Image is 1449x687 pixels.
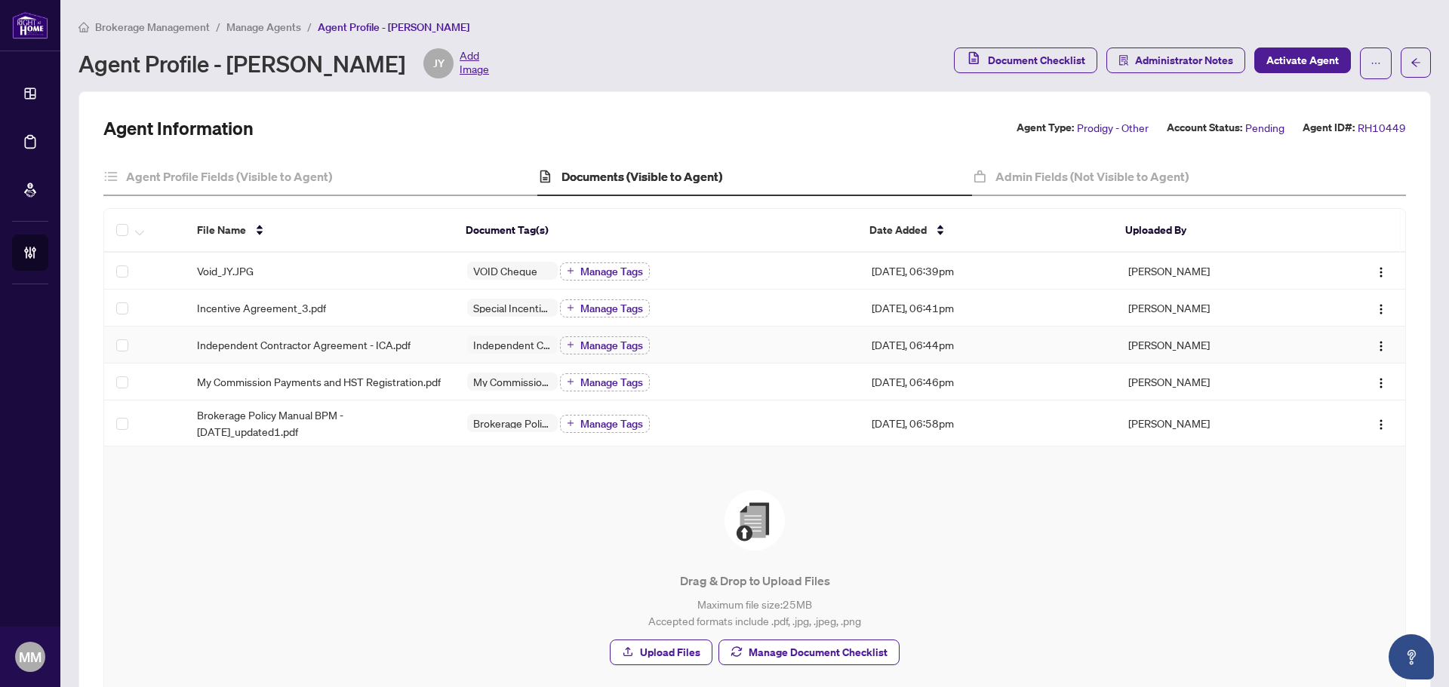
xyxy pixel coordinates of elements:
[197,406,443,440] span: Brokerage Policy Manual BPM - [DATE]_updated1.pdf
[454,209,857,253] th: Document Tag(s)
[1106,48,1245,73] button: Administrator Notes
[197,222,246,238] span: File Name
[718,639,900,665] button: Manage Document Checklist
[318,20,469,34] span: Agent Profile - [PERSON_NAME]
[1135,48,1233,72] span: Administrator Notes
[1369,411,1393,435] button: Logo
[988,48,1085,72] span: Document Checklist
[12,11,48,39] img: logo
[1369,296,1393,320] button: Logo
[1113,209,1315,253] th: Uploaded By
[1077,119,1149,136] span: Prodigy - Other
[580,340,643,351] span: Manage Tags
[857,209,1113,253] th: Date Added
[1375,419,1387,431] img: Logo
[860,400,1116,446] td: [DATE], 06:58pm
[567,419,574,427] span: plus
[1116,253,1318,290] td: [PERSON_NAME]
[1358,119,1406,136] span: RH10449
[197,299,326,316] span: Incentive Agreement_3.pdf
[560,415,650,433] button: Manage Tags
[560,373,650,391] button: Manage Tags
[860,290,1116,327] td: [DATE], 06:41pm
[78,22,89,32] span: home
[561,167,722,186] h4: Documents (Visible to Agent)
[433,55,445,72] span: JY
[567,304,574,311] span: plus
[19,646,42,667] span: MM
[954,48,1097,73] button: Document Checklist
[197,262,254,279] span: Void_JY.JPG
[1411,57,1421,68] span: arrow-left
[1375,303,1387,315] img: Logo
[560,336,650,354] button: Manage Tags
[580,303,643,314] span: Manage Tags
[567,378,574,385] span: plus
[460,48,489,78] span: Add Image
[640,640,700,664] span: Upload Files
[869,222,927,238] span: Date Added
[1371,58,1381,69] span: ellipsis
[567,267,574,274] span: plus
[134,572,1375,590] p: Drag & Drop to Upload Files
[1266,48,1339,72] span: Activate Agent
[95,20,210,34] span: Brokerage Management
[1375,340,1387,352] img: Logo
[226,20,301,34] span: Manage Agents
[1245,119,1284,136] span: Pending
[467,265,543,276] span: VOID Cheque
[1369,370,1393,394] button: Logo
[1254,48,1351,73] button: Activate Agent
[560,299,650,317] button: Manage Tags
[185,209,454,253] th: File Name
[1167,119,1242,136] label: Account Status:
[467,376,558,387] span: My Commission Payments and HST Registration
[467,302,558,313] span: Special Incentive Agreement
[1017,119,1074,136] label: Agent Type:
[860,327,1116,363] td: [DATE], 06:44pm
[580,377,643,388] span: Manage Tags
[197,336,411,353] span: Independent Contractor Agreement - ICA.pdf
[1303,119,1355,136] label: Agent ID#:
[1116,363,1318,400] td: [PERSON_NAME]
[134,596,1375,629] p: Maximum file size: 25 MB Accepted formats include .pdf, .jpg, .jpeg, .png
[1116,400,1318,446] td: [PERSON_NAME]
[1369,333,1393,357] button: Logo
[467,418,558,428] span: Brokerage Policy Manual
[567,341,574,348] span: plus
[580,419,643,429] span: Manage Tags
[1375,377,1387,389] img: Logo
[1118,55,1129,66] span: solution
[724,490,785,551] img: File Upload
[860,253,1116,290] td: [DATE], 06:39pm
[126,167,332,186] h4: Agent Profile Fields (Visible to Agent)
[560,262,650,281] button: Manage Tags
[78,48,489,78] div: Agent Profile - [PERSON_NAME]
[103,116,254,140] h2: Agent Information
[580,266,643,277] span: Manage Tags
[749,640,888,664] span: Manage Document Checklist
[1116,327,1318,363] td: [PERSON_NAME]
[467,339,558,350] span: Independent Contractor Agreement
[1389,634,1434,679] button: Open asap
[307,18,312,35] li: /
[1116,290,1318,327] td: [PERSON_NAME]
[610,639,712,665] button: Upload Files
[995,167,1189,186] h4: Admin Fields (Not Visible to Agent)
[1369,259,1393,283] button: Logo
[216,18,220,35] li: /
[1375,266,1387,278] img: Logo
[197,373,441,390] span: My Commission Payments and HST Registration.pdf
[860,363,1116,400] td: [DATE], 06:46pm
